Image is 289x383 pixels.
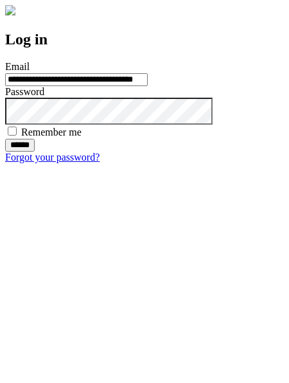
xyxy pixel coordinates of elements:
a: Forgot your password? [5,152,100,163]
h2: Log in [5,31,284,48]
label: Email [5,61,30,72]
img: logo-4e3dc11c47720685a147b03b5a06dd966a58ff35d612b21f08c02c0306f2b779.png [5,5,15,15]
label: Remember me [21,127,82,138]
label: Password [5,86,44,97]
